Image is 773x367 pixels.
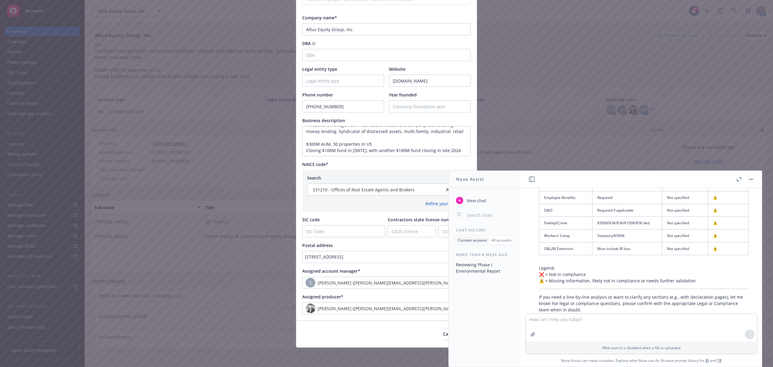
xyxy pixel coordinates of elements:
td: ⚠️ [708,191,748,204]
td: Required if applicable [592,204,662,217]
span: photo[PERSON_NAME] ([PERSON_NAME][EMAIL_ADDRESS][PERSON_NAME][DOMAIN_NAME]) [306,304,448,313]
td: Not specified [662,229,708,242]
img: photo [306,304,315,313]
td: ⚠️ [708,229,748,242]
span: Business description [302,118,345,123]
p: Legend: ❌ = Not in compliance ⚠️ = Missing information, likely not in compliance or needs further... [539,265,749,284]
span: Postal address [302,242,333,248]
span: [PERSON_NAME] ([PERSON_NAME][EMAIL_ADDRESS][PERSON_NAME][DOMAIN_NAME]) [318,305,493,312]
span: Legal entity type [302,66,337,72]
h1: Nova Assist [456,176,484,182]
a: TR [717,358,722,363]
textarea: Enter business description [302,126,471,156]
span: Website [389,66,406,72]
button: [STREET_ADDRESS] [302,251,471,263]
td: Fidelity/Crime [539,217,592,229]
button: Cancel [443,328,457,340]
input: Company foundation year [389,101,470,112]
span: NAICS code* [302,161,328,167]
td: Workers’ Comp [539,229,592,242]
span: Company name* [302,15,337,21]
button: Reviewing Phase I Environmental Report [454,260,516,276]
span: DBA [302,41,311,46]
span: 531210 - Offices of Real Estate Agents and Brokers [313,187,415,193]
td: Must include BI loss [592,242,662,255]
p: Current account [458,238,487,243]
span: Assigned account manager* [302,268,360,274]
span: Nova Assist can make mistakes. Explore what Nova can do: Browse prompt library for and [561,354,722,367]
td: Not specified [662,242,708,255]
td: Not specified [662,204,708,217]
td: Employee Benefits [539,191,592,204]
span: Assigned producer* [302,294,343,300]
span: Phone number [302,92,333,98]
td: O&L/BI Extension [539,242,592,255]
input: Enter URL [389,75,470,86]
input: Search chats [466,211,514,219]
span: New chat [466,197,486,204]
span: [PERSON_NAME] ([PERSON_NAME][EMAIL_ADDRESS][PERSON_NAME][DOMAIN_NAME]) [306,278,448,287]
td: ⚠️ [708,217,748,229]
span: Search [307,175,321,181]
td: Not specified [662,191,708,204]
span: 531210 - Offices of Real Estate Agents and Brokers [310,187,441,193]
p: If you need a line-by-line analysis or want to clarify any sections (e.g., with declaration pages... [539,294,749,313]
input: Enter phone number [303,101,384,112]
input: CSLB License [388,226,436,237]
td: $500K/$3K/$3K/$100K/$5K ded [592,217,662,229]
div: More than a week ago [449,252,521,257]
td: Required [592,191,662,204]
p: All accounts [491,238,512,243]
td: D&O [539,204,592,217]
div: Refine your search [425,200,466,207]
button: New chat [454,195,516,206]
td: Not specified [662,217,708,229]
td: Statutory/$500K [592,229,662,242]
input: SIC Code [303,226,385,237]
td: ⚠️ [708,242,748,255]
span: Contractors state license number [388,217,457,222]
input: Company name [302,23,471,35]
input: DBA [302,49,471,61]
div: Chat History [449,228,521,233]
span: [PERSON_NAME] ([PERSON_NAME][EMAIL_ADDRESS][PERSON_NAME][DOMAIN_NAME]) [318,280,493,286]
span: SIC code [302,217,320,222]
a: BI [705,358,709,363]
span: Year founded [389,92,417,98]
p: Web search is disabled when a file is uploaded [529,345,753,350]
a: close [444,186,451,193]
td: ⚠️ [708,204,748,217]
div: [STREET_ADDRESS] [305,254,462,260]
span: Cancel [443,331,457,337]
